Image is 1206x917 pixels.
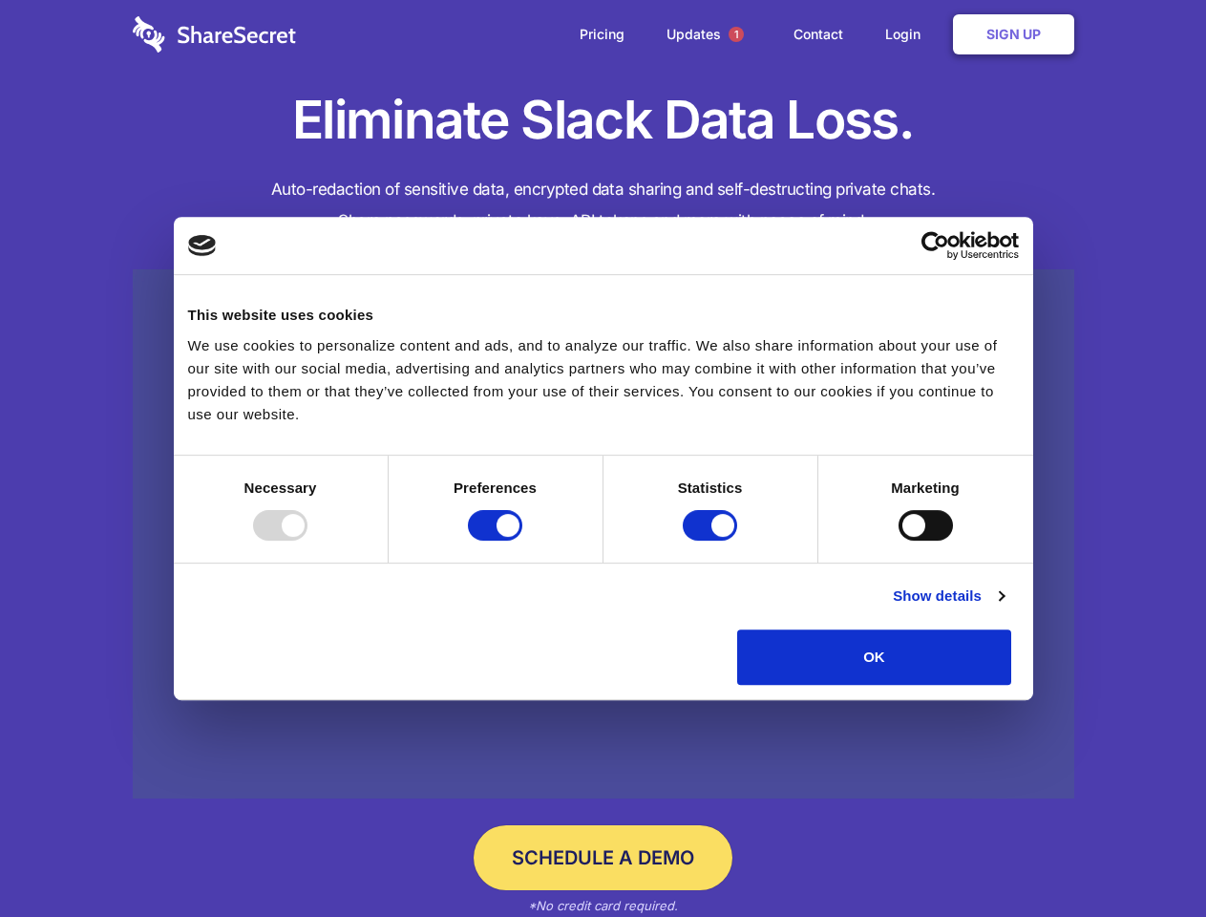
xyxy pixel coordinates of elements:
div: This website uses cookies [188,304,1019,327]
strong: Statistics [678,480,743,496]
em: *No credit card required. [528,898,678,913]
div: We use cookies to personalize content and ads, and to analyze our traffic. We also share informat... [188,334,1019,426]
a: Schedule a Demo [474,825,732,890]
img: logo-wordmark-white-trans-d4663122ce5f474addd5e946df7df03e33cb6a1c49d2221995e7729f52c070b2.svg [133,16,296,53]
strong: Preferences [454,480,537,496]
strong: Necessary [244,480,317,496]
img: logo [188,235,217,256]
a: Login [866,5,949,64]
a: Usercentrics Cookiebot - opens in a new window [852,231,1019,260]
a: Wistia video thumbnail [133,269,1074,800]
h1: Eliminate Slack Data Loss. [133,86,1074,155]
strong: Marketing [891,480,960,496]
a: Contact [774,5,862,64]
span: 1 [729,27,744,42]
button: OK [737,629,1011,685]
a: Pricing [561,5,644,64]
a: Show details [893,585,1004,608]
a: Sign Up [953,14,1074,54]
h4: Auto-redaction of sensitive data, encrypted data sharing and self-destructing private chats. Shar... [133,174,1074,237]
